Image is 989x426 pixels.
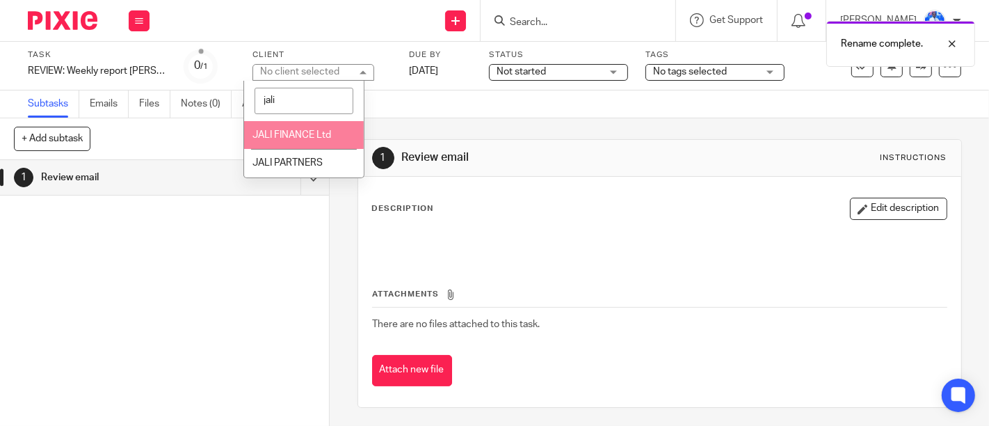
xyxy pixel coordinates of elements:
[372,355,452,386] button: Attach new file
[28,11,97,30] img: Pixie
[850,198,947,220] button: Edit description
[409,66,438,76] span: [DATE]
[41,167,205,188] h1: Review email
[181,90,232,118] a: Notes (0)
[373,319,540,329] span: There are no files attached to this task.
[260,67,339,77] div: No client selected
[373,290,440,298] span: Attachments
[653,67,727,77] span: No tags selected
[497,67,546,77] span: Not started
[409,49,472,61] label: Due by
[28,90,79,118] a: Subtasks
[372,203,434,214] p: Description
[253,130,332,140] span: JALI FINANCE Ltd
[194,58,208,74] div: 0
[14,127,90,150] button: + Add subtask
[14,168,33,187] div: 1
[401,150,689,165] h1: Review email
[139,90,170,118] a: Files
[841,37,923,51] p: Rename complete.
[253,158,323,168] span: JALI PARTNERS
[255,88,354,114] input: Search options...
[28,49,167,61] label: Task
[372,147,394,169] div: 1
[252,49,392,61] label: Client
[924,10,946,32] img: WhatsApp%20Image%202022-01-17%20at%2010.26.43%20PM.jpeg
[28,64,167,78] div: REVIEW: Weekly report Bertin
[200,63,208,70] small: /1
[242,90,296,118] a: Audit logs
[28,64,167,78] div: REVIEW: Weekly report [PERSON_NAME]
[90,90,129,118] a: Emails
[881,152,947,164] div: Instructions
[489,49,628,61] label: Status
